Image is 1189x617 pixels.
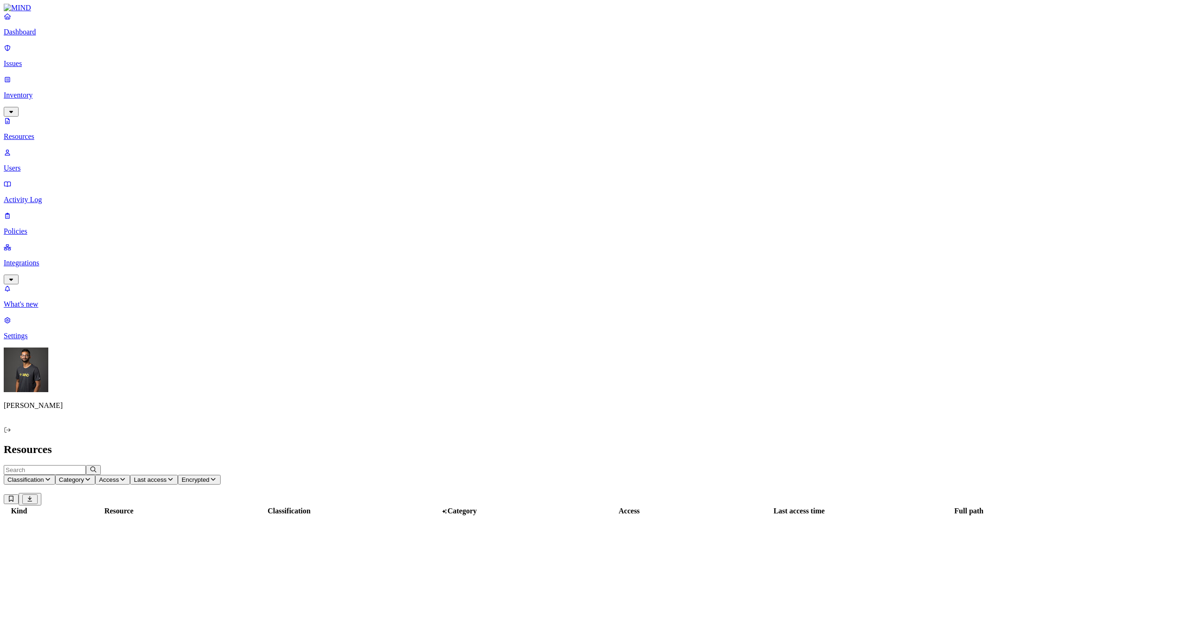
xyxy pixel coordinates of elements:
[4,196,1185,204] p: Activity Log
[35,507,203,515] div: Resource
[4,259,1185,267] p: Integrations
[99,476,119,483] span: Access
[4,59,1185,68] p: Issues
[885,507,1053,515] div: Full path
[4,164,1185,172] p: Users
[134,476,166,483] span: Last access
[4,332,1185,340] p: Settings
[4,4,31,12] img: MIND
[4,465,86,475] input: Search
[715,507,883,515] div: Last access time
[205,507,373,515] div: Classification
[4,348,48,392] img: Amit Cohen
[4,443,1185,456] h2: Resources
[4,401,1185,410] p: [PERSON_NAME]
[447,507,477,515] span: Category
[4,227,1185,236] p: Policies
[4,91,1185,99] p: Inventory
[7,476,44,483] span: Classification
[4,132,1185,141] p: Resources
[182,476,209,483] span: Encrypted
[4,28,1185,36] p: Dashboard
[5,507,33,515] div: Kind
[59,476,84,483] span: Category
[4,300,1185,308] p: What's new
[545,507,713,515] div: Access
